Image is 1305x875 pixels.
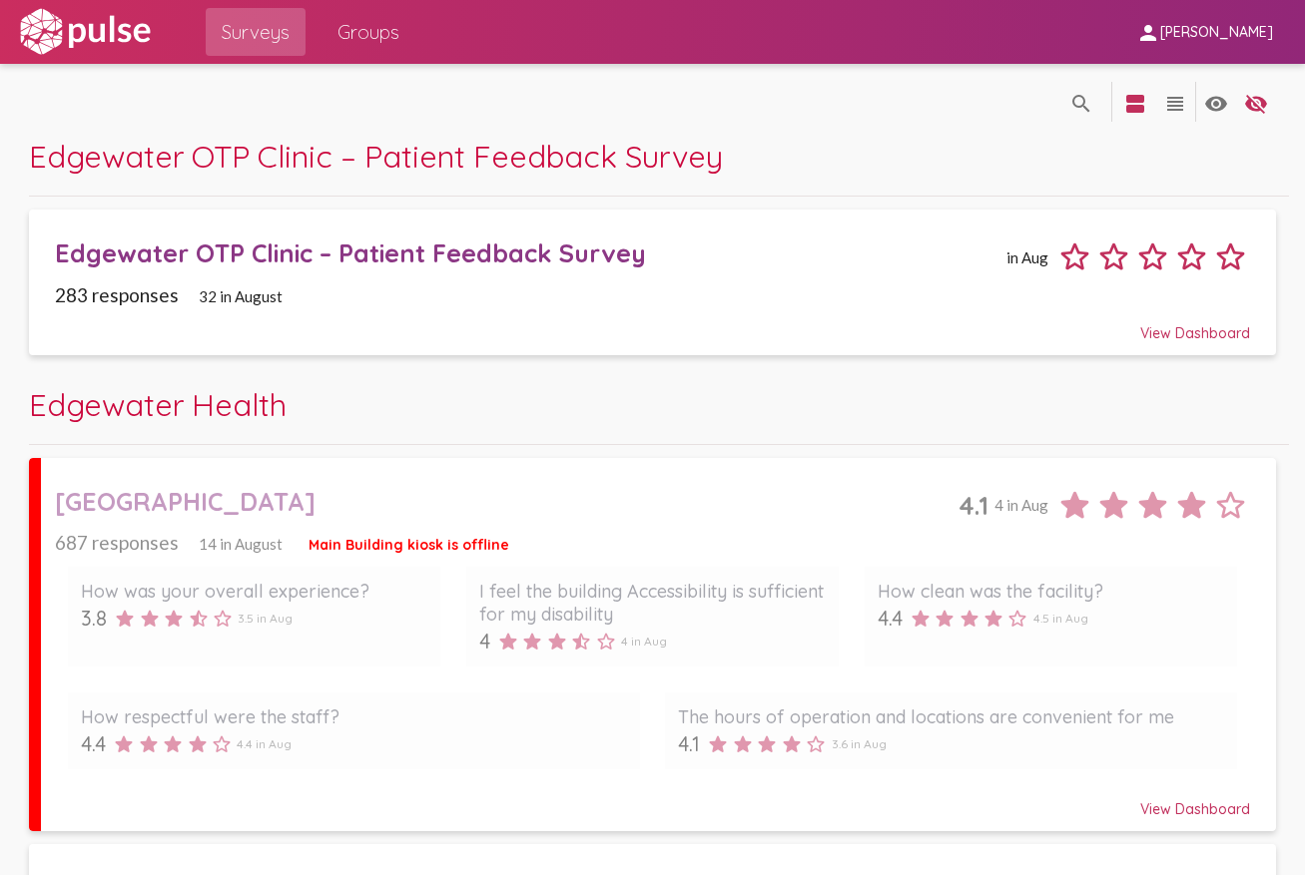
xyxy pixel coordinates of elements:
div: View Dashboard [55,306,1249,342]
span: [PERSON_NAME] [1160,24,1273,42]
span: Surveys [222,14,290,50]
span: Edgewater OTP Clinic – Patient Feedback Survey [29,137,723,176]
a: Surveys [206,8,306,56]
span: 4.4 [878,606,903,631]
span: 4 in Aug [621,634,667,649]
mat-icon: language [1204,92,1228,116]
button: language [1115,82,1155,122]
span: 4.1 [959,490,988,521]
div: Edgewater OTP Clinic – Patient Feedback Survey [55,237,999,268]
div: How respectful were the staff? [81,705,626,728]
button: [PERSON_NAME] [1120,13,1289,50]
span: 4 [479,629,490,654]
mat-icon: person [1136,21,1160,45]
img: white-logo.svg [16,7,154,57]
span: 3.8 [81,606,107,631]
mat-icon: language [1163,92,1187,116]
mat-icon: language [1244,92,1268,116]
button: language [1155,82,1195,122]
div: I feel the building Accessibility is sufficient for my disability [479,580,826,626]
span: Groups [337,14,399,50]
span: 4.4 in Aug [237,736,292,751]
span: in Aug [1006,248,1048,266]
a: Groups [322,8,415,56]
span: 4.1 [678,731,700,756]
span: 283 responses [55,283,179,306]
a: Edgewater OTP Clinic – Patient Feedback Surveyin Aug283 responses32 in AugustView Dashboard [29,210,1275,354]
button: language [1196,82,1236,122]
div: View Dashboard [55,782,1249,818]
button: language [1061,82,1101,122]
a: [GEOGRAPHIC_DATA]4.14 in Aug687 responses14 in AugustMain Building kiosk is offlineHow was your o... [29,458,1275,832]
span: 4 in Aug [994,496,1048,514]
span: 4.5 in Aug [1033,611,1088,626]
div: The hours of operation and locations are convenient for me [678,705,1223,728]
span: 14 in August [199,535,283,553]
span: Edgewater Health [29,385,287,424]
span: 687 responses [55,531,179,554]
div: How clean was the facility? [878,580,1224,603]
span: 4.4 [81,731,106,756]
div: [GEOGRAPHIC_DATA] [55,486,958,517]
span: 3.5 in Aug [238,611,293,626]
div: How was your overall experience? [81,580,427,603]
mat-icon: language [1123,92,1147,116]
mat-icon: language [1069,92,1093,116]
span: Main Building kiosk is offline [309,536,509,554]
span: 3.6 in Aug [832,736,887,751]
button: language [1236,82,1276,122]
span: 32 in August [199,287,283,305]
